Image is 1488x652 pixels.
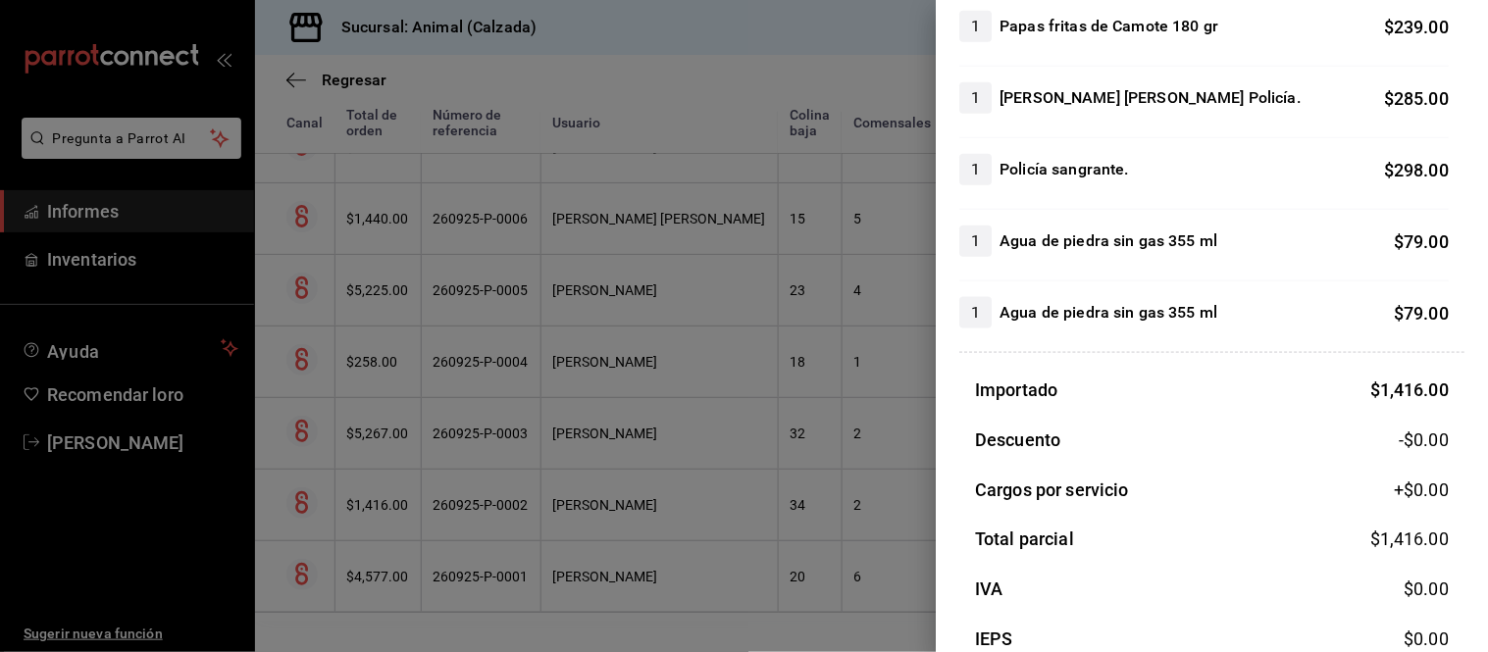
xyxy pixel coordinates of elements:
font: 1,416.00 [1380,379,1449,400]
font: Policía sangrante. [1000,160,1128,178]
font: $ [1384,160,1394,180]
font: $ [1394,303,1404,324]
font: 298.00 [1394,160,1449,180]
font: IVA [975,579,1002,600]
font: $ [1394,231,1404,252]
font: Agua de piedra sin gas 355 ml [1000,231,1217,250]
font: $ [1384,88,1394,109]
font: Total parcial [975,529,1074,550]
font: $ [1370,529,1380,550]
font: 285.00 [1394,88,1449,109]
font: 1,416.00 [1380,529,1449,550]
font: Importado [975,379,1057,400]
font: [PERSON_NAME] [PERSON_NAME] Policía. [1000,88,1301,107]
font: -$0.00 [1399,429,1449,450]
font: 0.00 [1413,479,1449,500]
font: Agua de piedra sin gas 355 ml [1000,303,1217,322]
font: 1 [971,231,980,250]
font: 1 [971,17,980,35]
font: 239.00 [1394,17,1449,37]
font: Descuento [975,429,1060,450]
font: 79.00 [1404,231,1449,252]
font: IEPS [975,629,1013,650]
font: Papas fritas de Camote 180 gr [1000,17,1218,35]
font: 0.00 [1413,579,1449,600]
font: 1 [971,88,980,107]
font: +$ [1394,479,1413,500]
font: $ [1404,579,1413,600]
font: $ [1384,17,1394,37]
font: 1 [971,303,980,322]
font: $ [1370,379,1380,400]
font: 79.00 [1404,303,1449,324]
font: $ [1404,629,1413,650]
font: 1 [971,160,980,178]
font: Cargos por servicio [975,479,1129,500]
font: 0.00 [1413,629,1449,650]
